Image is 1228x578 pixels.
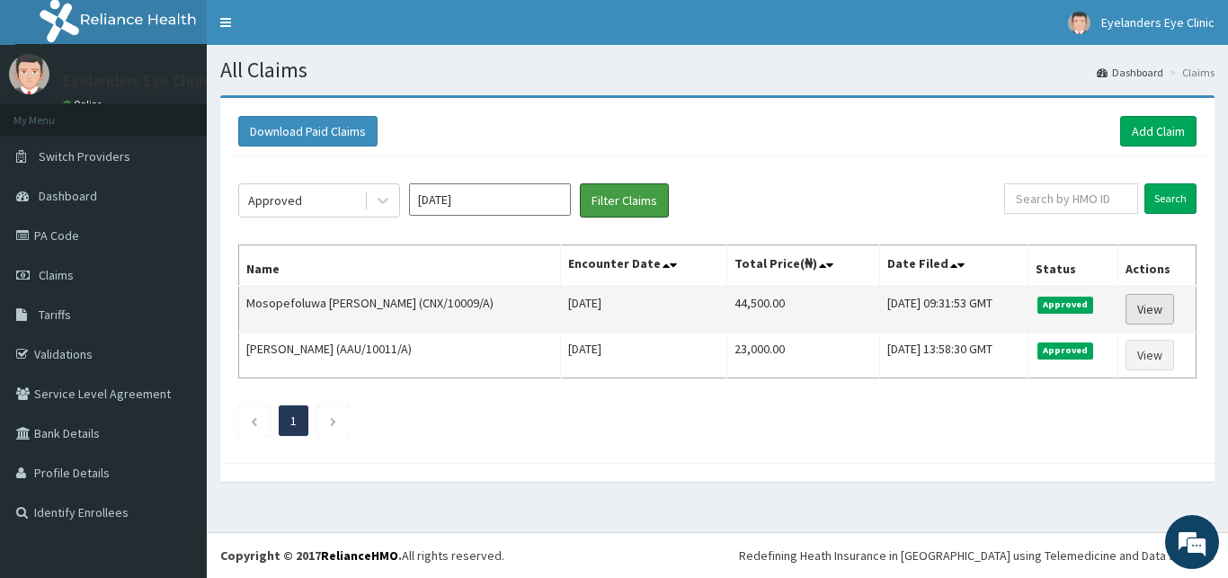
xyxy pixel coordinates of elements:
div: Redefining Heath Insurance in [GEOGRAPHIC_DATA] using Telemedicine and Data Science! [739,547,1215,565]
div: Chat with us now [93,101,302,124]
td: Mosopefoluwa [PERSON_NAME] (CNX/10009/A) [239,286,561,333]
a: Page 1 is your current page [290,413,297,429]
td: [DATE] 13:58:30 GMT [880,333,1028,378]
button: Filter Claims [580,183,669,218]
button: Download Paid Claims [238,116,378,147]
a: Dashboard [1097,65,1163,80]
a: Add Claim [1120,116,1197,147]
th: Total Price(₦) [726,245,880,287]
input: Search [1144,183,1197,214]
input: Search by HMO ID [1004,183,1138,214]
th: Encounter Date [561,245,726,287]
a: Next page [329,413,337,429]
td: 23,000.00 [726,333,880,378]
span: Dashboard [39,188,97,204]
p: Eyelanders Eye Clinic [63,73,210,89]
td: [DATE] 09:31:53 GMT [880,286,1028,333]
div: Approved [248,191,302,209]
a: Online [63,98,106,111]
img: User Image [1068,12,1090,34]
th: Status [1028,245,1117,287]
img: d_794563401_company_1708531726252_794563401 [33,90,73,135]
a: Previous page [250,413,258,429]
td: [PERSON_NAME] (AAU/10011/A) [239,333,561,378]
span: We're online! [104,174,248,356]
footer: All rights reserved. [207,532,1228,578]
span: Eyelanders Eye Clinic [1101,14,1215,31]
textarea: Type your message and hit 'Enter' [9,387,343,449]
th: Date Filed [880,245,1028,287]
h1: All Claims [220,58,1215,82]
li: Claims [1165,65,1215,80]
a: View [1126,340,1174,370]
a: View [1126,294,1174,325]
a: RelianceHMO [321,547,398,564]
th: Actions [1117,245,1196,287]
img: User Image [9,54,49,94]
td: [DATE] [561,286,726,333]
div: Minimize live chat window [295,9,338,52]
th: Name [239,245,561,287]
span: Claims [39,267,74,283]
td: [DATE] [561,333,726,378]
span: Approved [1037,297,1094,313]
strong: Copyright © 2017 . [220,547,402,564]
td: 44,500.00 [726,286,880,333]
span: Switch Providers [39,148,130,165]
input: Select Month and Year [409,183,571,216]
span: Approved [1037,342,1094,359]
span: Tariffs [39,307,71,323]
